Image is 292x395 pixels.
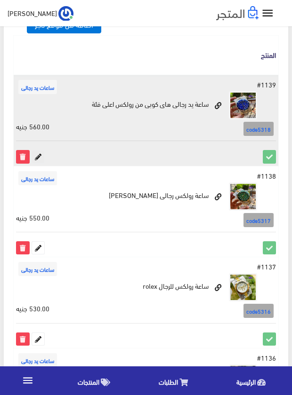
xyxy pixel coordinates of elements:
iframe: Drift Widget Chat Controller [11,331,47,366]
span: code5318 [243,122,274,136]
a: المنتجات [56,369,137,393]
span: [PERSON_NAME] [8,7,57,19]
span: ساعات يد رجالى [18,262,57,276]
span: #1136 [257,351,276,364]
span: ساعات يد رجالى [18,171,57,185]
span: 560.00 جنيه [16,119,49,133]
a: ... [PERSON_NAME] [8,6,73,21]
i:  [22,374,34,387]
span: code5317 [243,213,274,227]
a: الطلبات [137,369,215,393]
span: code5316 [243,304,274,318]
span: المنتجات [78,376,99,387]
a: الرئيسية [214,369,292,393]
img: saaa-yd-rgal-ha-kob-mn-rolks-aaal-fy.jpg [229,91,257,119]
td: ساعة رولكس للرجال rolex [14,257,279,348]
img: ... [58,6,73,21]
span: ساعات يد رجالى [18,80,57,94]
span: الطلبات [159,376,178,387]
span: #1137 [257,260,276,273]
span: الرئيسية [236,376,256,387]
span: 530.00 جنيه [16,301,49,315]
td: ساعة رولكس رجالى [PERSON_NAME] [14,166,279,257]
span: #1139 [257,78,276,91]
img: saaa-rolks-rgal-sb-maryn.jpg [229,182,257,211]
img: saaa-rolks-llrgal-rolex.jpg [229,273,257,301]
img: . [216,6,259,20]
th: المنتج [14,35,279,74]
td: ساعة يد رجالى هاى كوبى من رولكس اعلى فئة [14,75,279,166]
img: saaa-yd-llrgal-mn-rolks-ha-koalt.jpg [229,364,257,393]
span: 550.00 جنيه [16,211,49,224]
i:  [261,7,275,20]
span: #1138 [257,169,276,182]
